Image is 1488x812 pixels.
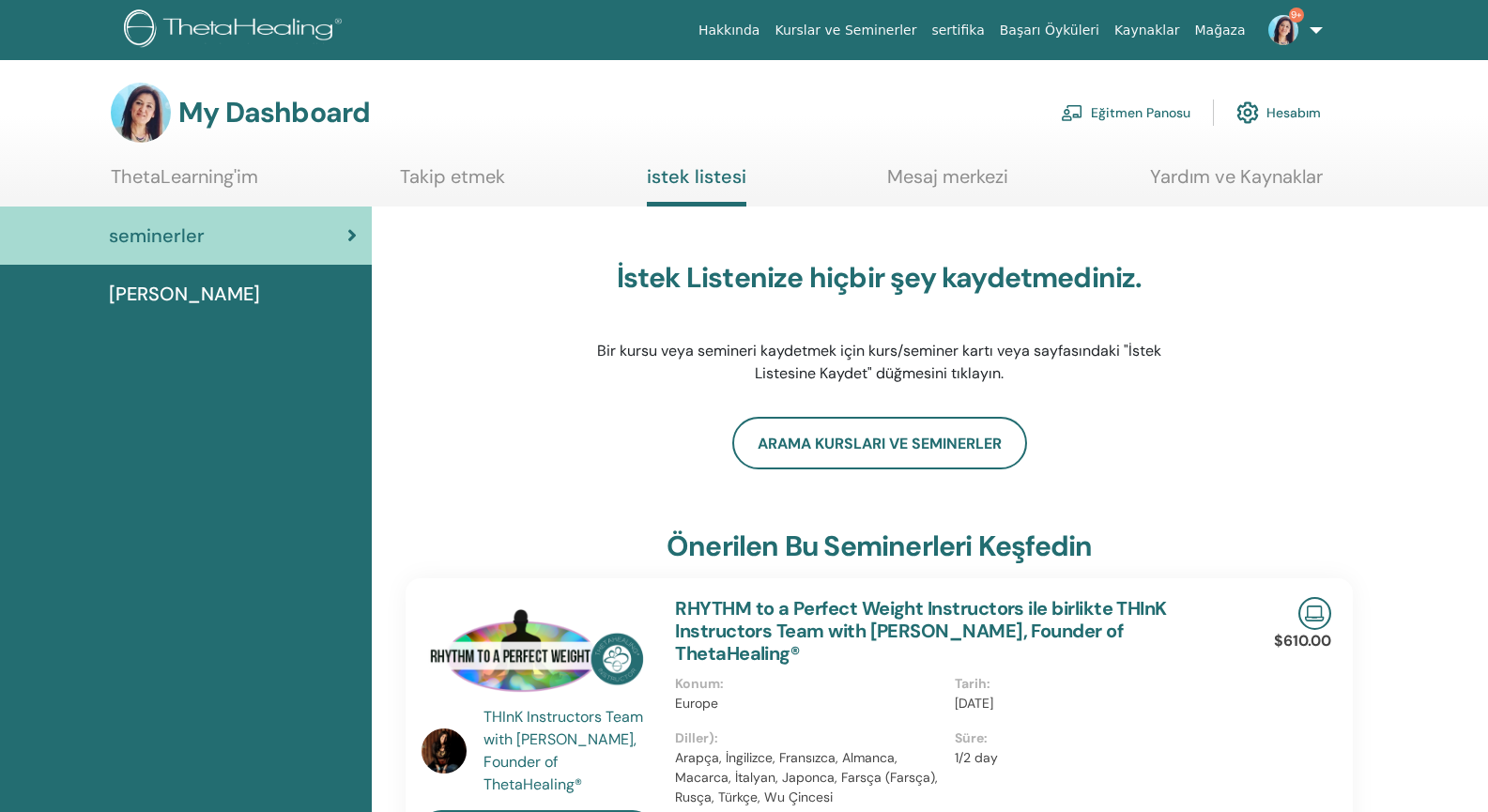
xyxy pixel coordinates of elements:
a: Mağaza [1187,13,1252,48]
a: Hesabım [1236,92,1321,133]
p: Arapça, İngilizce, Fransızca, Almanca, Macarca, İtalyan, Japonca, Farsça (Farsça), Rusça, Türkçe,... [675,748,943,807]
p: Diller) : [675,728,943,748]
a: Kurslar ve Seminerler [767,13,924,48]
a: Kaynaklar [1107,13,1188,48]
p: Tarih : [955,674,1222,694]
p: Bir kursu veya semineri kaydetmek için kurs/seminer kartı veya sayfasındaki "İstek Listesine Kayd... [584,340,1175,385]
p: 1/2 day [955,748,1222,768]
img: logo.png [124,9,348,52]
span: seminerler [109,222,205,250]
a: Eğitmen Panosu [1061,92,1190,133]
a: Başarı Öyküleri [992,13,1107,48]
a: Yardım ve Kaynaklar [1150,165,1323,202]
img: Live Online Seminar [1298,597,1331,630]
img: default.jpg [1268,15,1298,45]
p: [DATE] [955,694,1222,713]
img: RHYTHM to a Perfect Weight Instructors [422,597,652,712]
h3: İstek Listenize hiçbir şey kaydetmediniz. [584,261,1175,295]
img: chalkboard-teacher.svg [1061,104,1083,121]
p: $610.00 [1274,630,1331,652]
span: 9+ [1289,8,1304,23]
h3: My Dashboard [178,96,370,130]
a: istek listesi [647,165,746,207]
span: [PERSON_NAME] [109,280,260,308]
a: Takip etmek [400,165,505,202]
a: Arama Kursları ve Seminerler [732,417,1027,469]
h3: Önerilen bu seminerleri keşfedin [667,529,1092,563]
p: Konum : [675,674,943,694]
a: THInK Instructors Team with [PERSON_NAME], Founder of ThetaHealing® [483,706,657,796]
a: RHYTHM to a Perfect Weight Instructors ile birlikte THInK Instructors Team with [PERSON_NAME], Fo... [675,596,1167,666]
a: ThetaLearning'im [111,165,258,202]
img: default.jpg [422,728,467,774]
a: Mesaj merkezi [887,165,1008,202]
a: sertifika [924,13,991,48]
img: cog.svg [1236,97,1259,129]
p: Europe [675,694,943,713]
img: default.jpg [111,83,171,143]
a: Hakkında [691,13,768,48]
p: Süre : [955,728,1222,748]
